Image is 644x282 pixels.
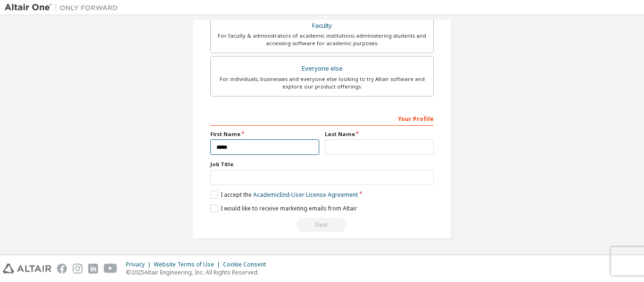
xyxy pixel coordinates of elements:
[325,130,434,138] label: Last Name
[210,218,434,232] div: Read and acccept EULA to continue
[57,264,67,274] img: facebook.svg
[73,264,83,274] img: instagram.svg
[154,261,223,268] div: Website Terms of Use
[210,191,358,199] label: I accept the
[223,261,272,268] div: Cookie Consent
[88,264,98,274] img: linkedin.svg
[210,204,357,212] label: I would like to receive marketing emails from Altair
[253,191,358,199] a: Academic End-User License Agreement
[216,32,428,47] div: For faculty & administrators of academic institutions administering students and accessing softwa...
[104,264,117,274] img: youtube.svg
[216,75,428,90] div: For individuals, businesses and everyone else looking to try Altair software and explore our prod...
[210,161,434,168] label: Job Title
[126,261,154,268] div: Privacy
[216,62,428,75] div: Everyone else
[216,19,428,32] div: Faculty
[126,268,272,276] p: © 2025 Altair Engineering, Inc. All Rights Reserved.
[3,264,51,274] img: altair_logo.svg
[5,3,123,12] img: Altair One
[210,130,319,138] label: First Name
[210,111,434,126] div: Your Profile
